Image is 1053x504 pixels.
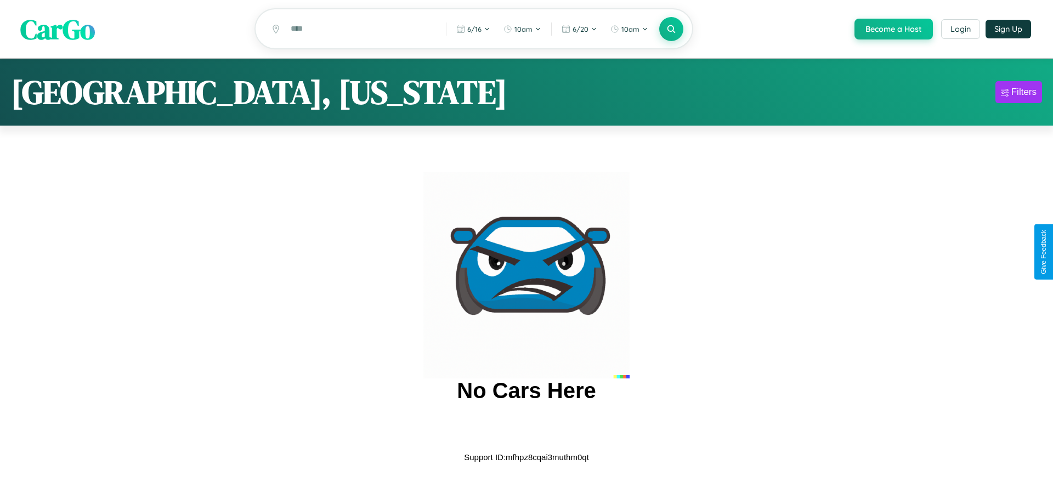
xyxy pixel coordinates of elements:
img: car [423,172,630,378]
button: 10am [498,20,547,38]
button: Login [941,19,980,39]
span: 10am [621,25,639,33]
button: 6/20 [556,20,603,38]
span: CarGo [20,10,95,48]
button: 6/16 [451,20,496,38]
button: Sign Up [986,20,1031,38]
h2: No Cars Here [457,378,596,403]
div: Filters [1011,87,1037,98]
button: 10am [605,20,654,38]
p: Support ID: mfhpz8cqai3muthm0qt [464,450,589,465]
div: Give Feedback [1040,230,1048,274]
span: 6 / 16 [467,25,482,33]
h1: [GEOGRAPHIC_DATA], [US_STATE] [11,70,507,115]
span: 10am [514,25,533,33]
span: 6 / 20 [573,25,588,33]
button: Become a Host [854,19,933,39]
button: Filters [995,81,1042,103]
